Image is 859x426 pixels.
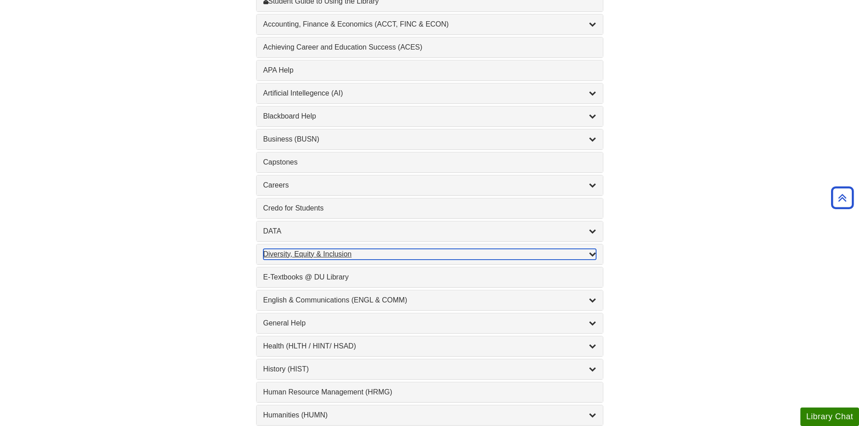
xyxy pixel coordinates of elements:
[263,410,596,421] a: Humanities (HUMN)
[263,318,596,329] a: General Help
[263,226,596,237] a: DATA
[263,157,596,168] a: Capstones
[263,203,596,214] a: Credo for Students
[263,341,596,352] a: Health (HLTH / HINT/ HSAD)
[263,42,596,53] a: Achieving Career and Education Success (ACES)
[828,192,857,204] a: Back to Top
[263,387,596,398] a: Human Resource Management (HRMG)
[800,408,859,426] button: Library Chat
[263,180,596,191] a: Careers
[263,65,596,76] a: APA Help
[263,88,596,99] a: Artificial Intellegence (AI)
[263,249,596,260] a: Diversity, Equity & Inclusion
[263,134,596,145] a: Business (BUSN)
[263,111,596,122] a: Blackboard Help
[263,364,596,375] a: History (HIST)
[263,272,596,283] a: E-Textbooks @ DU Library
[263,19,596,30] a: Accounting, Finance & Economics (ACCT, FINC & ECON)
[263,295,596,306] a: English & Communications (ENGL & COMM)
